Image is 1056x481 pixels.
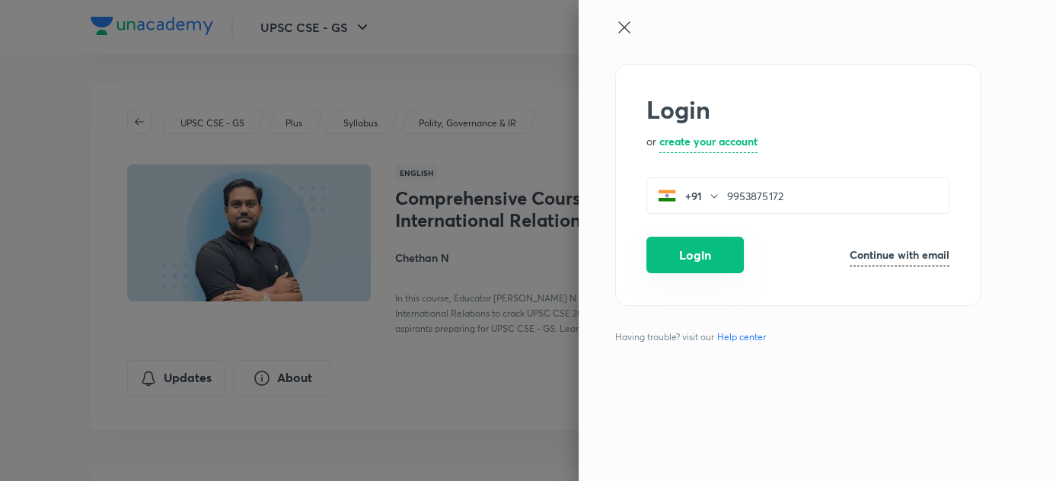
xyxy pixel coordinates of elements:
p: +91 [676,188,708,204]
img: India [658,186,676,205]
a: Continue with email [850,247,949,266]
input: Enter your mobile number [726,180,949,212]
h2: Login [646,95,949,124]
a: Help center [714,330,769,344]
h6: Continue with email [850,247,949,263]
button: Login [646,237,744,273]
h6: create your account [659,133,758,149]
span: Having trouble? visit our [615,330,772,344]
p: or [646,133,656,153]
a: create your account [659,133,758,153]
